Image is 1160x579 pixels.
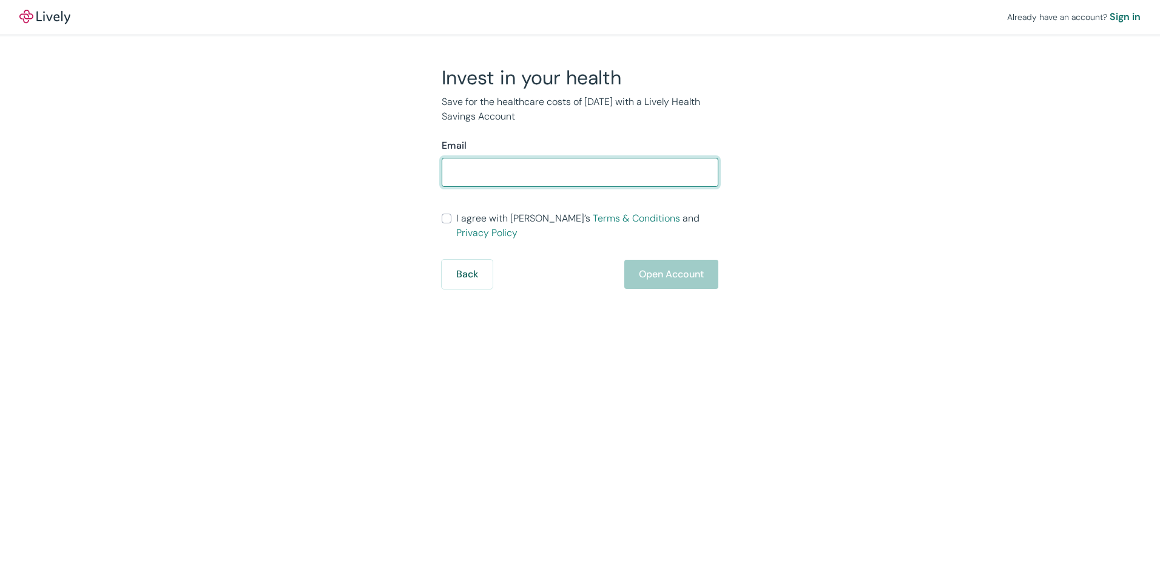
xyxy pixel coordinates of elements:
[442,138,467,153] label: Email
[442,66,718,90] h2: Invest in your health
[442,95,718,124] p: Save for the healthcare costs of [DATE] with a Lively Health Savings Account
[19,10,70,24] a: LivelyLively
[1110,10,1141,24] a: Sign in
[456,211,718,240] span: I agree with [PERSON_NAME]’s and
[19,10,70,24] img: Lively
[442,260,493,289] button: Back
[593,212,680,225] a: Terms & Conditions
[456,226,518,239] a: Privacy Policy
[1007,10,1141,24] div: Already have an account?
